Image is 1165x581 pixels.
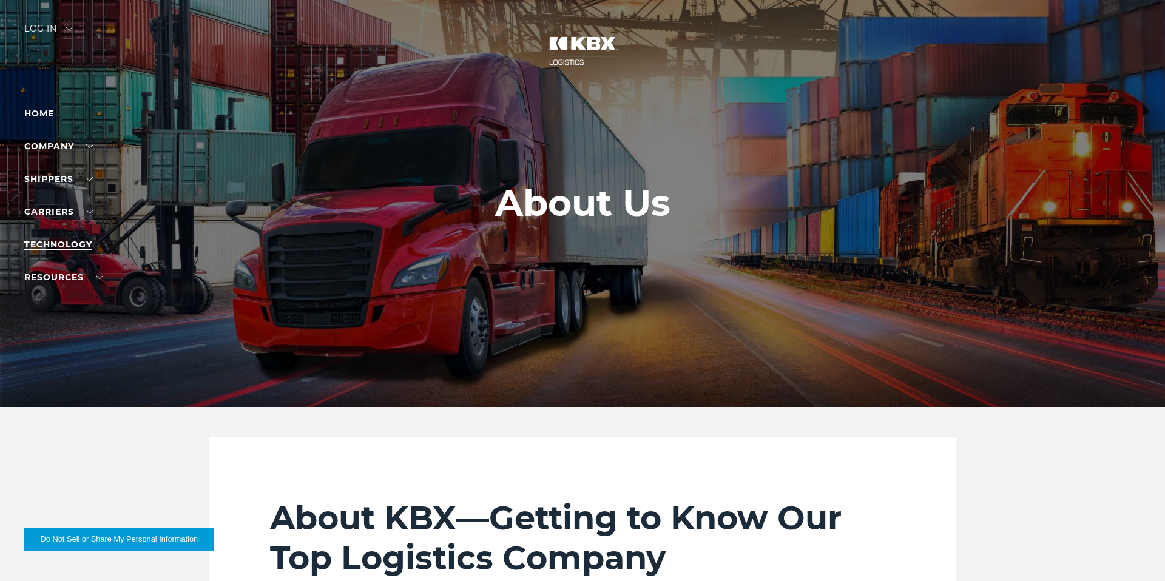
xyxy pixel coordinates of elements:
img: kbx logo [537,24,628,78]
h1: About Us [495,183,670,224]
div: Log in [24,24,73,42]
a: Home [24,108,54,119]
iframe: Chat Widget [1104,523,1165,581]
h2: About KBX—Getting to Know Our Top Logistics Company [270,498,895,578]
a: Company [24,141,93,152]
a: Carriers [24,206,93,217]
img: arrow [66,27,73,30]
a: RESOURCES [24,272,103,283]
a: SHIPPERS [24,173,93,184]
a: Technology [24,239,92,250]
button: Do Not Sell or Share My Personal Information [24,528,214,551]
